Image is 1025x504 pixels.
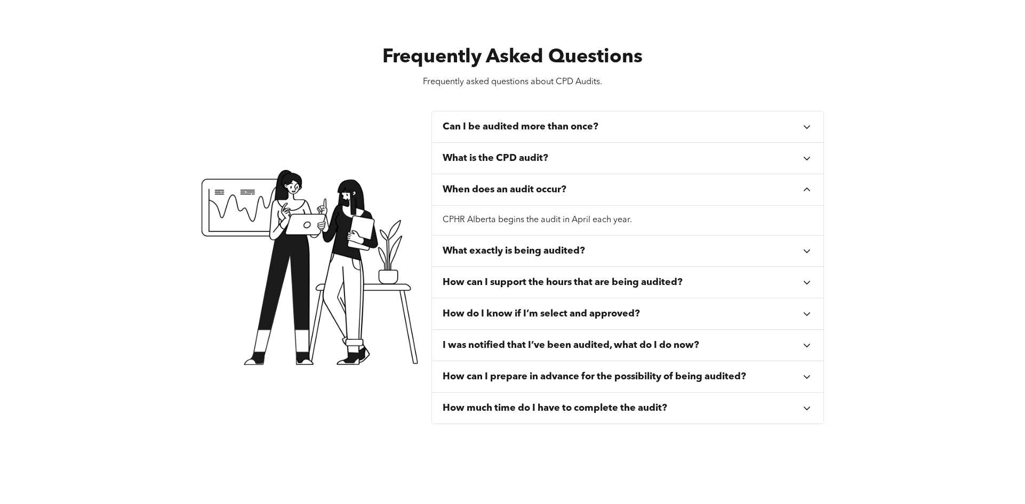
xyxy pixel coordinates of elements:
[443,402,667,414] h3: How much time do I have to complete the audit?
[443,184,566,196] h3: When does an audit occur?
[443,371,746,383] h3: How can I prepare in advance for the possibility of being audited?
[443,339,699,351] h3: I was notified that I’ve been audited, what do I do now?
[443,152,548,164] h3: What is the CPD audit?
[443,121,598,133] h3: Can I be audited more than once?
[382,48,643,67] span: Frequently Asked Questions
[443,215,813,225] p: CPHR Alberta begins the audit in April each year.
[423,78,602,86] span: Frequently asked questions about CPD Audits.
[443,308,640,320] h3: How do I know if I’m select and approved?
[201,170,419,364] img: Two women are standing next to each other looking at a laptop.
[443,277,683,288] h3: How can I support the hours that are being audited?
[443,245,585,257] h3: What exactly is being audited?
